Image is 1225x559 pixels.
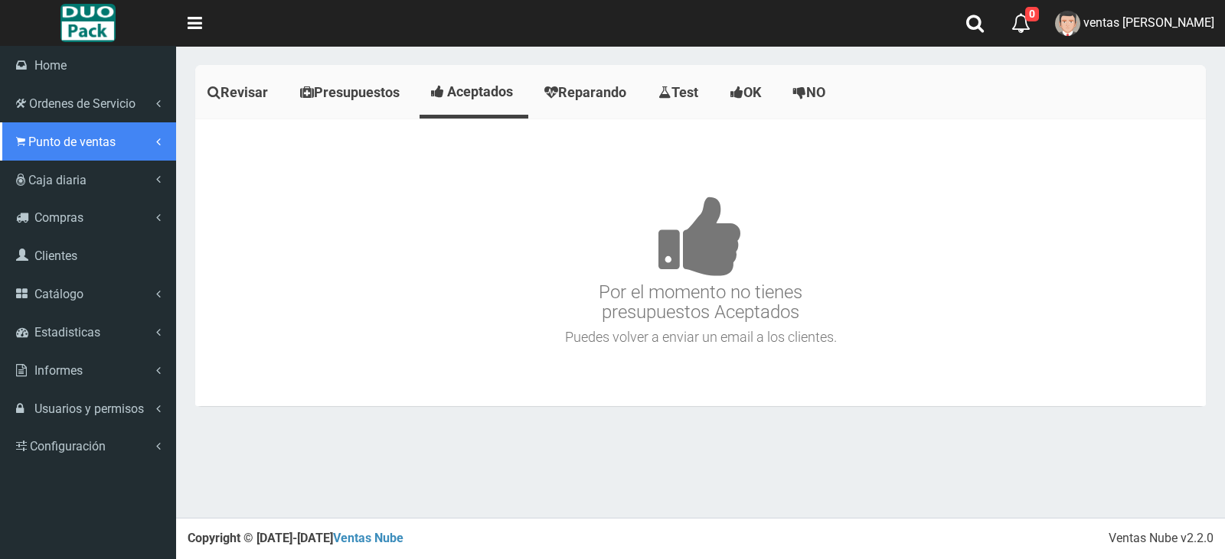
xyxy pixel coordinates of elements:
img: Logo grande [60,4,115,42]
h4: Puedes volver a enviar un email a los clientes. [199,330,1202,345]
span: Punto de ventas [28,135,116,149]
a: Test [646,69,714,116]
span: ventas [PERSON_NAME] [1083,15,1214,30]
a: OK [718,69,777,116]
span: Configuración [30,439,106,453]
a: Presupuestos [288,69,416,116]
h3: Por el momento no tienes presupuestos Aceptados [199,150,1202,323]
span: Caja diaria [28,173,87,187]
a: Revisar [195,69,284,116]
span: Compras [34,210,83,225]
a: NO [781,69,841,116]
span: Home [34,58,67,73]
span: Estadisticas [34,325,100,340]
img: User Image [1055,11,1080,36]
div: Ventas Nube v2.2.0 [1109,530,1214,548]
span: NO [806,84,825,100]
a: Ventas Nube [333,531,403,545]
span: Informes [34,363,83,378]
span: Clientes [34,249,77,263]
span: OK [743,84,761,100]
span: 0 [1025,7,1039,21]
strong: Copyright © [DATE]-[DATE] [188,531,403,545]
a: Aceptados [420,69,528,115]
span: Test [671,84,698,100]
a: Reparando [532,69,642,116]
span: Presupuestos [314,84,400,100]
span: Ordenes de Servicio [29,96,136,111]
span: Reparando [558,84,626,100]
span: Catálogo [34,287,83,301]
span: Usuarios y permisos [34,401,144,416]
span: Revisar [220,84,268,100]
span: Aceptados [447,83,513,99]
